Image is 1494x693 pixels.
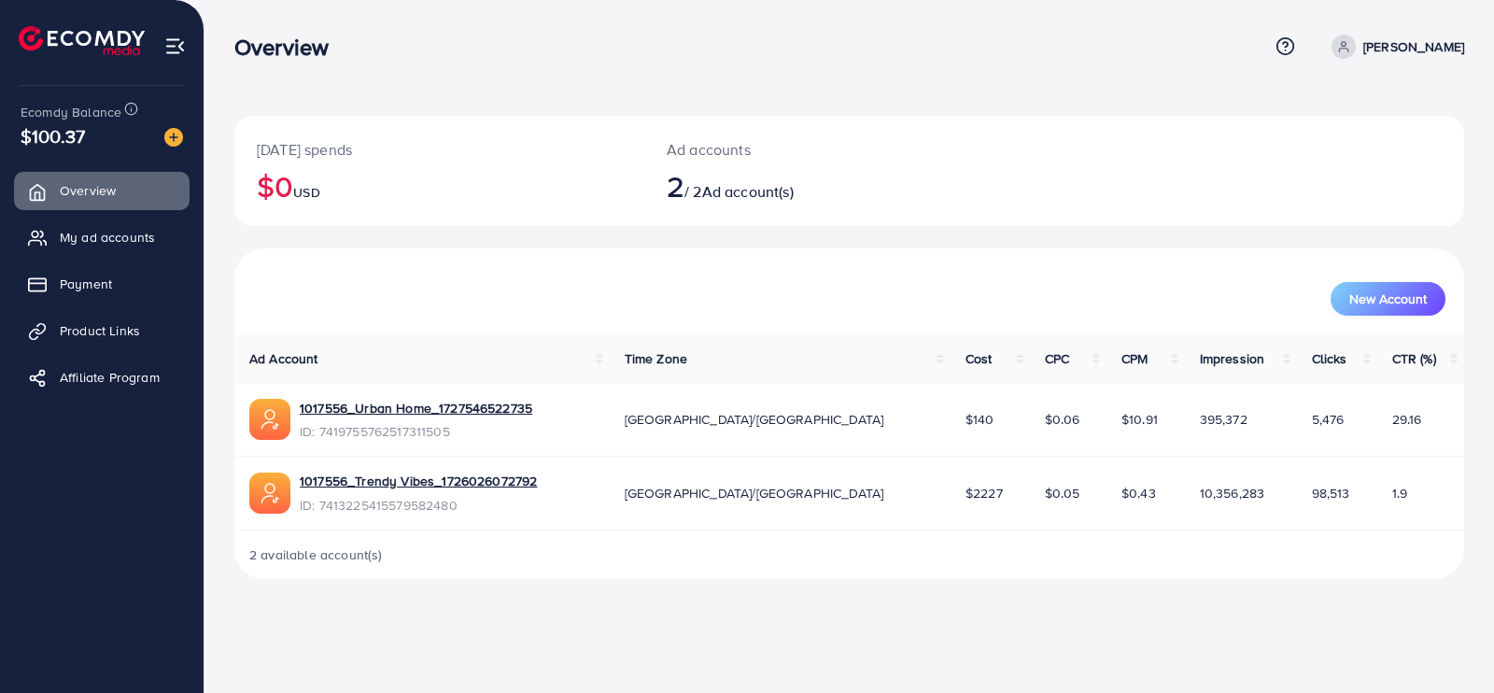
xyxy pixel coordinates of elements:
[300,422,532,441] span: ID: 7419755762517311505
[1363,35,1464,58] p: [PERSON_NAME]
[300,472,537,490] a: 1017556_Trendy Vibes_1726026072792
[965,410,994,429] span: $140
[300,496,537,515] span: ID: 7413225415579582480
[625,349,687,368] span: Time Zone
[60,181,116,200] span: Overview
[965,349,993,368] span: Cost
[965,484,1003,502] span: $2227
[1200,410,1247,429] span: 395,372
[249,399,290,440] img: ic-ads-acc.e4c84228.svg
[1349,292,1427,305] span: New Account
[1045,484,1080,502] span: $0.05
[1392,349,1436,368] span: CTR (%)
[60,275,112,293] span: Payment
[14,265,190,303] a: Payment
[1392,484,1407,502] span: 1.9
[60,228,155,247] span: My ad accounts
[1045,410,1080,429] span: $0.06
[60,321,140,340] span: Product Links
[234,34,344,61] h3: Overview
[1392,410,1422,429] span: 29.16
[1312,410,1345,429] span: 5,476
[21,122,85,149] span: $100.37
[1121,484,1156,502] span: $0.43
[257,168,622,204] h2: $0
[21,103,121,121] span: Ecomdy Balance
[1121,349,1148,368] span: CPM
[1312,484,1350,502] span: 98,513
[164,35,186,57] img: menu
[164,128,183,147] img: image
[667,164,684,207] span: 2
[14,312,190,349] a: Product Links
[60,368,160,387] span: Affiliate Program
[1415,609,1480,679] iframe: Chat
[249,545,383,564] span: 2 available account(s)
[625,484,884,502] span: [GEOGRAPHIC_DATA]/[GEOGRAPHIC_DATA]
[1312,349,1347,368] span: Clicks
[257,138,622,161] p: [DATE] spends
[625,410,884,429] span: [GEOGRAPHIC_DATA]/[GEOGRAPHIC_DATA]
[667,168,929,204] h2: / 2
[14,359,190,396] a: Affiliate Program
[300,399,532,417] a: 1017556_Urban Home_1727546522735
[1200,349,1265,368] span: Impression
[702,181,794,202] span: Ad account(s)
[14,172,190,209] a: Overview
[14,219,190,256] a: My ad accounts
[1045,349,1069,368] span: CPC
[249,473,290,514] img: ic-ads-acc.e4c84228.svg
[19,26,145,55] img: logo
[249,349,318,368] span: Ad Account
[1121,410,1158,429] span: $10.91
[1200,484,1265,502] span: 10,356,283
[1331,282,1445,316] button: New Account
[293,183,319,202] span: USD
[1324,35,1464,59] a: [PERSON_NAME]
[667,138,929,161] p: Ad accounts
